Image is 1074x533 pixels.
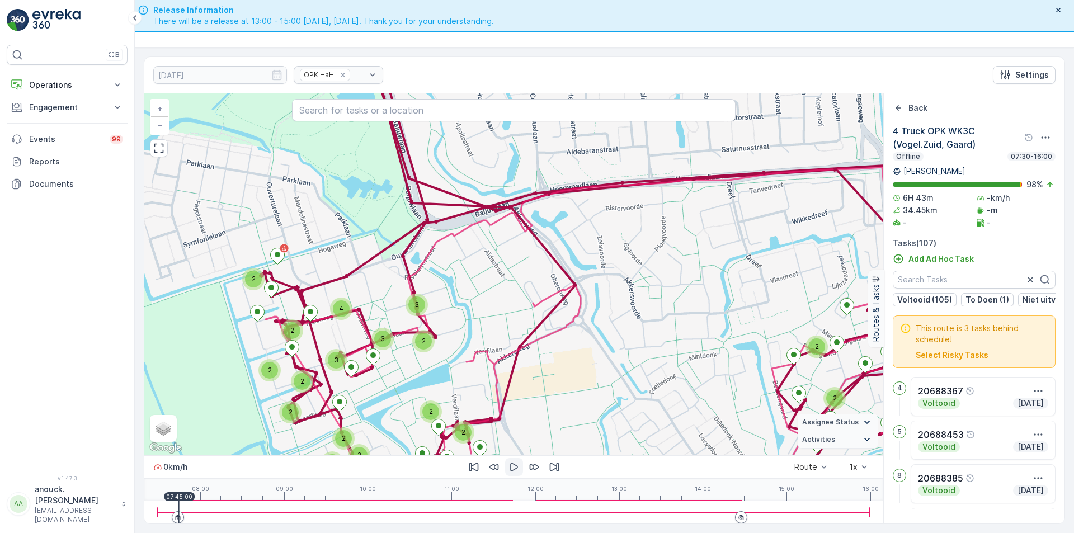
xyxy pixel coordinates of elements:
p: 12:00 [527,485,544,492]
p: anouck.[PERSON_NAME] [35,484,115,506]
span: Assignee Status [802,418,859,427]
p: [DATE] [1016,398,1045,409]
p: Reports [29,156,123,167]
div: 2 [823,387,846,409]
summary: Activities [798,431,878,449]
a: Layers [151,416,176,441]
span: 4 [339,304,343,313]
button: Select Risky Tasks [916,350,988,361]
a: Zoom Out [151,117,168,134]
a: Reports [7,150,128,173]
span: 3 [380,334,385,343]
p: 09:00 [276,485,293,492]
span: 2 [289,408,293,416]
p: 5 [897,427,902,436]
span: 2 [833,394,837,402]
div: Help Tooltip Icon [966,430,975,439]
p: - [903,217,907,228]
div: AA [10,495,27,513]
button: Settings [993,66,1056,84]
span: 2 [429,407,433,416]
span: 2 [815,342,819,351]
div: Help Tooltip Icon [965,474,974,483]
p: 4 Truck OPK WK3C (Vogel.Zuid, Gaard) [893,124,1022,151]
p: [PERSON_NAME] [903,166,965,177]
button: Voltooid (105) [893,293,957,306]
p: Voltooid [921,398,957,409]
p: 99 [112,135,121,144]
p: -m [987,205,998,216]
p: Back [908,102,927,114]
div: 1x [849,463,858,471]
button: Engagement [7,96,128,119]
img: Google [147,441,184,455]
span: There will be a release at 13:00 - 15:00 [DATE], [DATE]. Thank you for your understanding. [153,16,494,27]
img: logo_light-DOdMpM7g.png [32,9,81,31]
a: Back [893,102,927,114]
p: 6H 43m [903,192,934,204]
div: 2 [348,444,370,466]
div: Route [794,463,817,471]
span: + [157,103,162,113]
div: 3 [371,328,394,350]
a: Add Ad Hoc Task [893,253,974,265]
p: 07:30-16:00 [1010,152,1053,161]
div: 3 [325,349,347,371]
div: Help Tooltip Icon [965,386,974,395]
button: AAanouck.[PERSON_NAME][EMAIL_ADDRESS][DOMAIN_NAME] [7,484,128,524]
p: [DATE] [1016,485,1045,496]
span: 2 [342,434,346,442]
span: Release Information [153,4,494,16]
a: Documents [7,173,128,195]
span: 2 [290,326,294,334]
p: Events [29,134,103,145]
img: logo [7,9,29,31]
summary: Assignee Status [798,414,878,431]
button: To Doen (1) [961,293,1014,306]
p: 16:00 [863,485,879,492]
div: 2 [452,421,474,444]
div: Help Tooltip Icon [1024,133,1033,142]
p: 11:00 [444,485,459,492]
p: Engagement [29,102,105,113]
p: 8 [897,471,902,480]
p: -km/h [987,192,1010,204]
p: 15:00 [779,485,794,492]
p: Voltooid [921,441,957,452]
div: 2 [291,370,313,393]
span: − [157,120,163,130]
span: 2 [422,337,426,345]
a: Open this area in Google Maps (opens a new window) [147,441,184,455]
div: 4 [330,298,352,320]
div: 3 [406,294,428,316]
input: Search Tasks [893,271,1056,289]
p: Offline [895,152,921,161]
p: Documents [29,178,123,190]
div: 2 [420,400,442,423]
div: 2 [332,427,355,450]
p: 0 km/h [163,461,187,473]
p: Routes & Tasks [870,284,882,342]
p: Add Ad Hoc Task [908,253,974,265]
div: 2 [805,336,828,358]
p: [DATE] [1016,441,1045,452]
div: 2 [242,268,265,290]
span: Activities [802,435,835,444]
p: 07:45:00 [166,493,192,500]
p: [EMAIL_ADDRESS][DOMAIN_NAME] [35,506,115,524]
span: 2 [300,377,304,385]
a: Zoom In [151,100,168,117]
div: 2 [258,359,281,381]
div: 2 [281,319,303,342]
p: Voltooid (105) [897,294,952,305]
button: Operations [7,74,128,96]
p: 98 % [1026,179,1043,190]
input: dd/mm/yyyy [153,66,287,84]
p: 4 [897,384,902,393]
p: 10:00 [360,485,376,492]
p: 14:00 [695,485,711,492]
p: 08:00 [192,485,209,492]
p: Operations [29,79,105,91]
div: 2 [279,401,302,423]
